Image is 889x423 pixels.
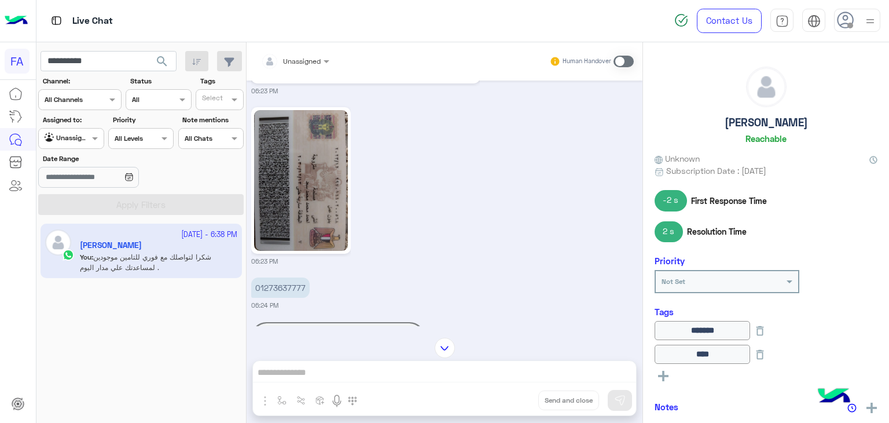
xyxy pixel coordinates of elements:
button: Apply Filters [38,194,244,215]
span: -2 s [655,190,687,211]
span: Subscription Date : [DATE] [666,165,766,177]
p: Live Chat [72,13,113,29]
small: 06:23 PM [251,86,278,96]
label: Status [130,76,190,86]
button: Send and close [538,391,599,410]
h6: Reachable [745,133,787,144]
img: tab [776,14,789,28]
img: spinner [674,13,688,27]
h6: Tags [655,307,877,317]
img: add [866,403,877,413]
img: 25025461263741934.jpg [254,110,348,251]
img: profile [863,14,877,28]
div: FA [5,49,30,74]
img: notes [847,403,857,413]
a: tab [770,9,794,33]
img: Logo [5,9,28,33]
small: 06:24 PM [251,301,278,310]
label: Priority [113,115,172,125]
a: Contact Us [697,9,762,33]
small: Human Handover [563,57,611,66]
span: Resolution Time [687,225,747,238]
button: search [148,51,177,76]
span: search [155,54,169,68]
img: hulul-logo.png [814,377,854,417]
span: First Response Time [691,195,767,207]
span: Unknown [655,152,700,165]
h6: Priority [655,256,685,266]
h5: [PERSON_NAME] [725,116,808,129]
label: Date Range [43,154,172,164]
img: scroll [435,338,455,358]
img: defaultAdmin.png [747,67,786,107]
img: tab [49,13,64,28]
label: Channel: [43,76,120,86]
span: Unassigned [283,57,321,65]
audio: Your browser does not support the audio tag. [251,322,425,353]
label: Tags [200,76,243,86]
small: 06:23 PM [251,257,278,266]
img: tab [807,14,821,28]
label: Note mentions [182,115,242,125]
span: 2 s [655,221,683,242]
p: 11/10/2025, 6:24 PM [251,278,310,298]
h6: Notes [655,402,678,412]
div: Select [200,93,223,106]
label: Assigned to: [43,115,102,125]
